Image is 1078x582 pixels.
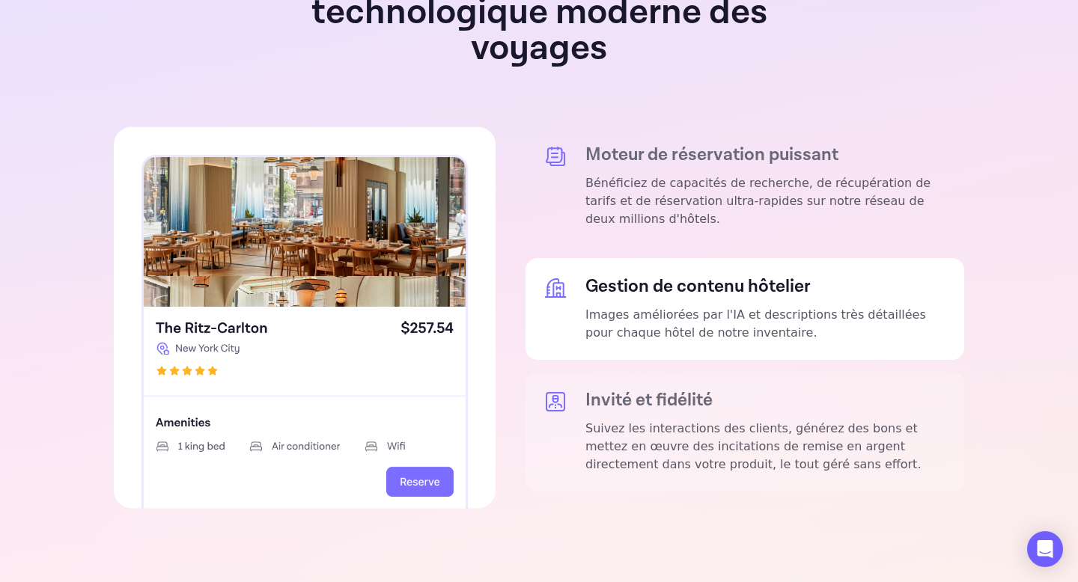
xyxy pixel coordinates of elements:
[585,275,811,298] font: Gestion de contenu hôtelier
[1027,531,1063,567] div: Ouvrir Intercom Messenger
[585,176,931,226] font: Bénéficiez de capacités de recherche, de récupération de tarifs et de réservation ultra-rapides s...
[585,143,838,166] font: Moteur de réservation puissant
[585,421,921,471] font: Suivez les interactions des clients, générez des bons et mettez en œuvre des incitations de remis...
[585,307,926,340] font: Images améliorées par l'IA et descriptions très détaillées pour chaque hôtel de notre inventaire.
[585,388,713,411] font: Invité et fidélité
[114,126,496,509] img: Avantage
